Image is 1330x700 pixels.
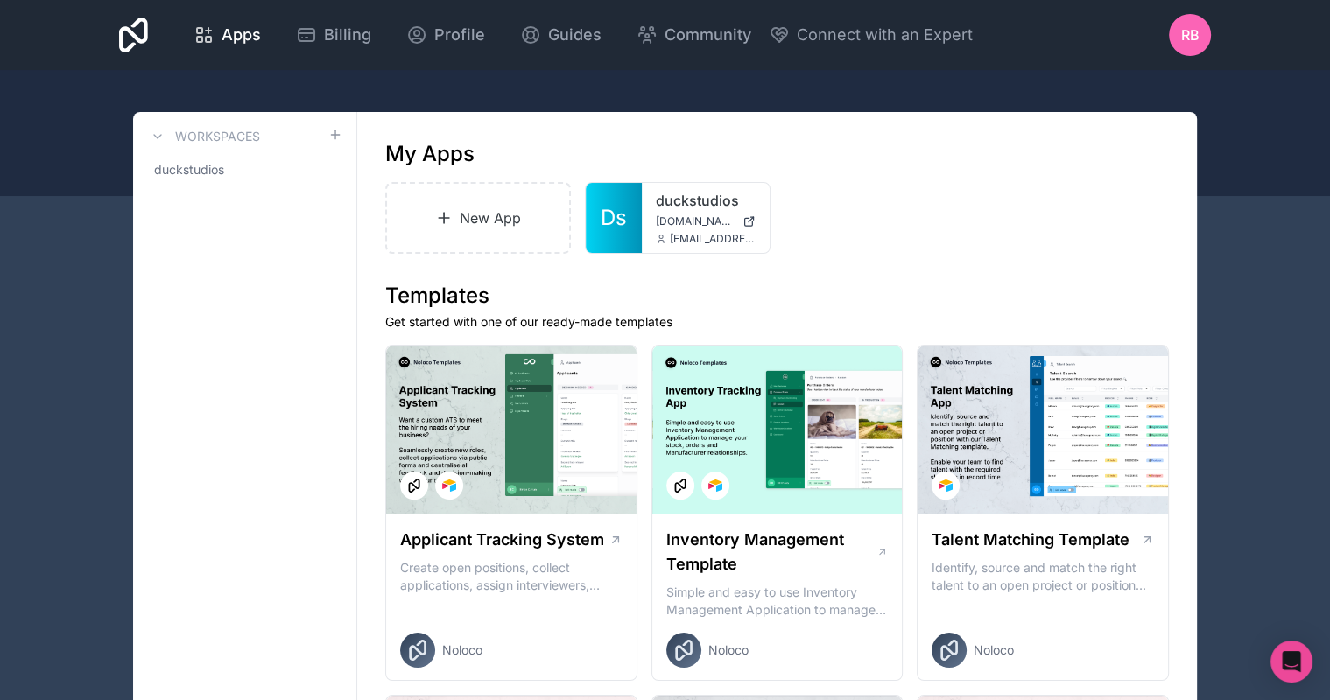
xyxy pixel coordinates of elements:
[442,641,482,659] span: Noloco
[442,479,456,493] img: Airtable Logo
[175,128,260,145] h3: Workspaces
[670,232,756,246] span: [EMAIL_ADDRESS][DOMAIN_NAME]
[666,584,889,619] p: Simple and easy to use Inventory Management Application to manage your stock, orders and Manufact...
[1181,24,1200,45] span: RB
[385,140,475,168] h1: My Apps
[385,313,1169,331] p: Get started with one of our ready-made templates
[974,641,1014,659] span: Noloco
[1270,640,1312,682] div: Open Intercom Messenger
[656,214,756,228] a: [DOMAIN_NAME]
[179,16,275,54] a: Apps
[708,479,722,493] img: Airtable Logo
[797,23,973,47] span: Connect with an Expert
[932,528,1129,552] h1: Talent Matching Template
[147,154,342,185] a: duckstudios
[708,641,749,659] span: Noloco
[385,182,571,254] a: New App
[939,479,953,493] img: Airtable Logo
[222,23,261,47] span: Apps
[385,282,1169,310] h1: Templates
[932,559,1154,594] p: Identify, source and match the right talent to an open project or position with our Talent Matchi...
[147,126,260,147] a: Workspaces
[434,23,485,47] span: Profile
[666,528,876,577] h1: Inventory Management Template
[392,16,499,54] a: Profile
[656,190,756,211] a: duckstudios
[548,23,602,47] span: Guides
[586,183,642,253] a: Ds
[623,16,765,54] a: Community
[656,214,735,228] span: [DOMAIN_NAME]
[400,528,604,552] h1: Applicant Tracking System
[324,23,371,47] span: Billing
[506,16,616,54] a: Guides
[154,161,224,178] span: duckstudios
[665,23,751,47] span: Community
[282,16,385,54] a: Billing
[769,23,973,47] button: Connect with an Expert
[400,559,623,594] p: Create open positions, collect applications, assign interviewers, centralise candidate feedback a...
[601,204,627,232] span: Ds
